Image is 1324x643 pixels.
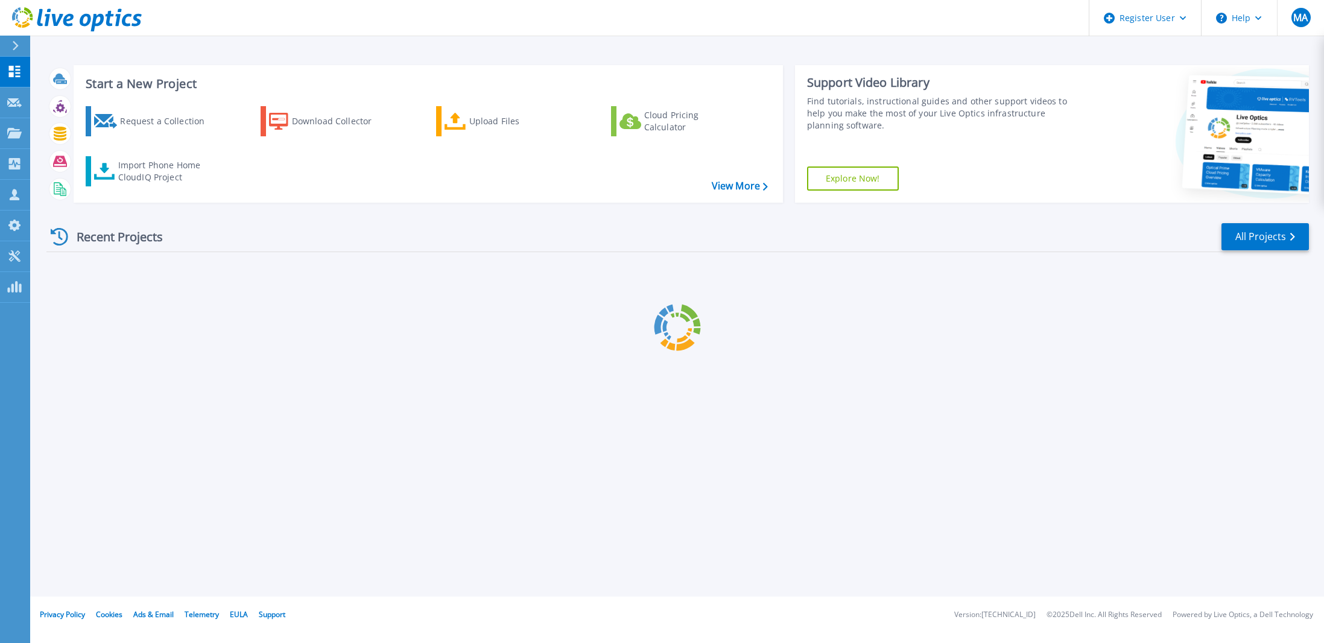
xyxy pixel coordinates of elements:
a: Support [259,609,285,619]
div: Support Video Library [807,75,1071,90]
div: Find tutorials, instructional guides and other support videos to help you make the most of your L... [807,95,1071,131]
a: Request a Collection [86,106,220,136]
a: Cookies [96,609,122,619]
a: Upload Files [436,106,571,136]
div: Cloud Pricing Calculator [644,109,741,133]
div: Import Phone Home CloudIQ Project [118,159,212,183]
a: Telemetry [185,609,219,619]
div: Download Collector [292,109,388,133]
div: Request a Collection [120,109,217,133]
a: View More [712,180,768,192]
a: Privacy Policy [40,609,85,619]
a: Explore Now! [807,166,899,191]
a: Cloud Pricing Calculator [611,106,746,136]
a: EULA [230,609,248,619]
li: © 2025 Dell Inc. All Rights Reserved [1047,611,1162,619]
div: Upload Files [469,109,566,133]
div: Recent Projects [46,222,179,252]
a: All Projects [1221,223,1309,250]
li: Powered by Live Optics, a Dell Technology [1173,611,1313,619]
h3: Start a New Project [86,77,767,90]
span: MA [1293,13,1308,22]
a: Download Collector [261,106,395,136]
a: Ads & Email [133,609,174,619]
li: Version: [TECHNICAL_ID] [954,611,1036,619]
